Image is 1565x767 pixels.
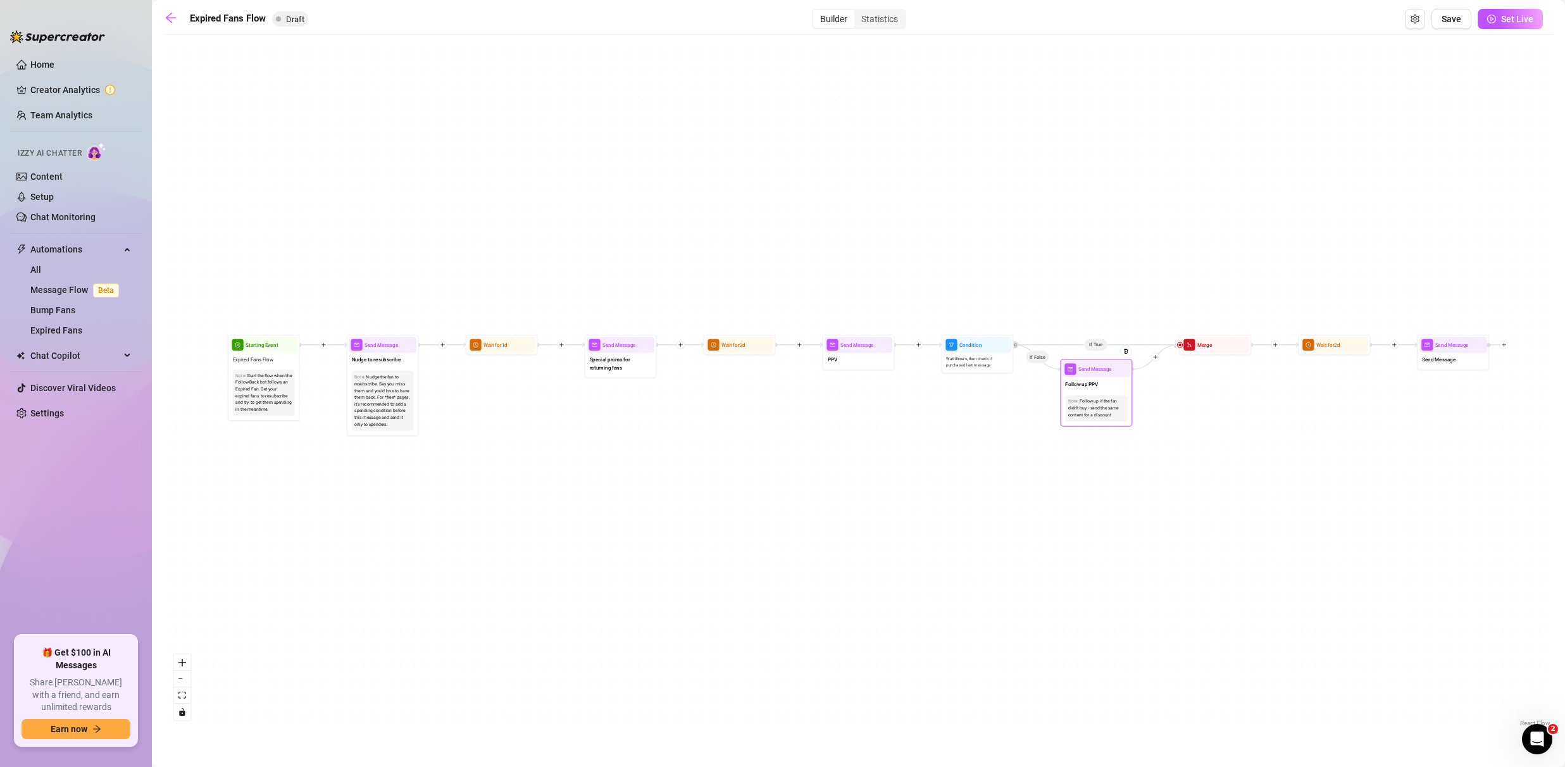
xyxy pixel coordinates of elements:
span: Draft [286,15,304,24]
img: logo-BBDzfeDw.svg [10,30,105,43]
a: Setup [30,192,54,202]
span: Set Live [1501,14,1533,24]
span: plus [916,342,921,347]
div: filterConditionWait8hours, then check if purchased last message [942,335,1014,373]
strong: Expired Fans Flow [190,13,266,24]
span: setting [1411,15,1419,23]
span: Special promo for returning fans [590,356,652,371]
a: Creator Analytics exclamation-circle [30,80,132,100]
span: mail [1064,363,1076,375]
span: clock-circle [1302,339,1314,351]
span: plus [1273,342,1278,347]
span: 🎁 Get $100 in AI Messages [22,647,130,671]
div: mailSend MessageSend Message [1417,335,1489,370]
span: plus [321,342,326,347]
span: retweet [1012,343,1017,346]
span: Expired Fans Flow [233,356,273,364]
span: merge [1183,339,1195,351]
img: Chat Copilot [16,351,25,360]
span: plus [678,342,683,347]
a: Expired Fans [30,325,82,335]
span: Send Message [365,341,398,349]
a: React Flow attribution [1520,720,1550,726]
span: plus [1392,342,1397,347]
span: arrow-right [92,725,101,733]
div: mailSend MessageSpecial promo for returning fans [585,335,657,378]
span: plus [559,342,564,347]
button: Set Live [1478,9,1543,29]
span: Save [1442,14,1461,24]
span: 2 [1548,724,1558,734]
span: Condition [959,341,982,349]
span: Starting Event [246,341,278,349]
span: Automations [30,239,120,259]
div: Start the flow when the Follow-Back bot follows an Expired Fan. Get your expired fans to resubscr... [235,372,292,413]
span: plus [1502,342,1507,347]
div: TrashmailSend MessageFollow up PPVNote:Follow up if the fan didn't buy - send the same content fo... [1060,359,1132,426]
a: Chat Monitoring [30,212,96,222]
div: mergeMerge [1179,335,1251,355]
span: arrow-left [165,11,177,24]
a: Team Analytics [30,110,92,120]
button: fit view [174,687,190,704]
span: plus [797,342,802,347]
button: zoom in [174,654,190,671]
a: Bump Fans [30,305,75,315]
span: Earn now [51,724,87,734]
button: Open Exit Rules [1405,9,1425,29]
span: plus [1153,354,1158,359]
a: Settings [30,408,64,418]
div: Builder [813,10,854,28]
a: Home [30,59,54,70]
div: React Flow controls [174,654,190,720]
div: segmented control [812,9,906,29]
span: Follow up PPV [1065,380,1098,388]
span: Wait for 2d [1316,341,1340,349]
a: Discover Viral Videos [30,383,116,393]
g: Edge from 59c6bd39-421d-4aae-ba85-951c807d22d6 to 1dc52e13-3d27-4b84-8833-c63320c042cf [1133,345,1178,369]
span: Wait for 1d [483,341,508,349]
g: Edge from bc6c99b4-75f2-454a-afb8-050cba0ac846 to 59c6bd39-421d-4aae-ba85-951c807d22d6 [1014,345,1061,369]
div: Statistics [854,10,905,28]
div: clock-circleWait for2d [704,335,776,355]
span: clock-circle [470,339,481,351]
a: Message FlowBeta [30,285,124,295]
span: Chat Copilot [30,346,120,366]
div: play-circleStarting EventExpired Fans FlowNote:Start the flow when the Follow-Back bot follows an... [228,335,300,421]
button: Save Flow [1431,9,1471,29]
span: Izzy AI Chatter [18,147,82,159]
button: Earn nowarrow-right [22,719,130,739]
div: mailSend MessagePPV [823,335,895,370]
span: Send Message [1422,356,1456,364]
img: Trash [1123,348,1129,354]
a: arrow-left [165,11,184,27]
span: Wait 8 hours, then check if purchased last message [946,356,1008,368]
span: Merge [1197,341,1212,349]
div: clock-circleWait for2d [1298,335,1370,355]
span: mail [826,339,838,351]
span: Send Message [1078,365,1112,373]
span: Send Message [1435,341,1469,349]
span: mail [1421,339,1433,351]
iframe: Intercom live chat [1522,724,1552,754]
button: zoom out [174,671,190,687]
div: Follow up if the fan didn't buy - send the same content for a discount [1068,398,1125,418]
span: filter [945,339,957,351]
span: thunderbolt [16,244,27,254]
span: play-circle [232,339,244,351]
span: mail [351,339,362,351]
img: AI Chatter [87,142,106,161]
div: clock-circleWait for1d [466,335,538,355]
div: Nudge the fan to resubscribe. Say you miss them and you'd love to have them back. For *free* page... [354,373,411,428]
a: Content [30,171,63,182]
span: clock-circle [708,339,719,351]
div: mailSend MessageNudge to resubscribeNote:Nudge the fan to resubscribe. Say you miss them and you'... [347,335,419,436]
span: PPV [828,356,837,364]
span: Share [PERSON_NAME] with a friend, and earn unlimited rewards [22,677,130,714]
a: All [30,265,41,275]
span: Send Message [840,341,874,349]
span: play-circle [1487,15,1496,23]
span: Nudge to resubscribe [352,356,401,364]
span: Beta [93,284,119,297]
span: plus [440,342,445,347]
